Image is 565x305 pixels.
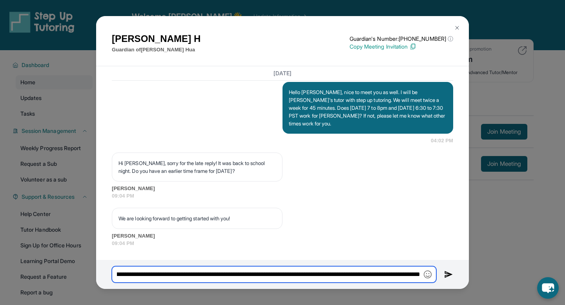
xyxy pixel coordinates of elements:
span: 04:02 PM [431,137,453,145]
p: Hello [PERSON_NAME], nice to meet you as well. I will be [PERSON_NAME]'s tutor with step up tutor... [289,88,447,127]
span: [PERSON_NAME] [112,232,453,240]
img: Emoji [424,271,432,278]
p: We are looking forward to getting started with you! [118,214,276,222]
img: Copy Icon [409,43,416,50]
img: Close Icon [454,25,460,31]
p: Hi [PERSON_NAME], sorry for the late reply! It was back to school night. Do you have an earlier t... [118,159,276,175]
h3: [DATE] [112,69,453,77]
p: Guardian's Number: [PHONE_NUMBER] [350,35,453,43]
p: Guardian of [PERSON_NAME] Hua [112,46,200,54]
img: Send icon [444,270,453,279]
p: Copy Meeting Invitation [350,43,453,51]
span: ⓘ [448,35,453,43]
h1: [PERSON_NAME] H [112,32,200,46]
span: [PERSON_NAME] [112,185,453,192]
span: 09:04 PM [112,192,453,200]
button: chat-button [537,277,559,299]
span: 09:04 PM [112,240,453,247]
